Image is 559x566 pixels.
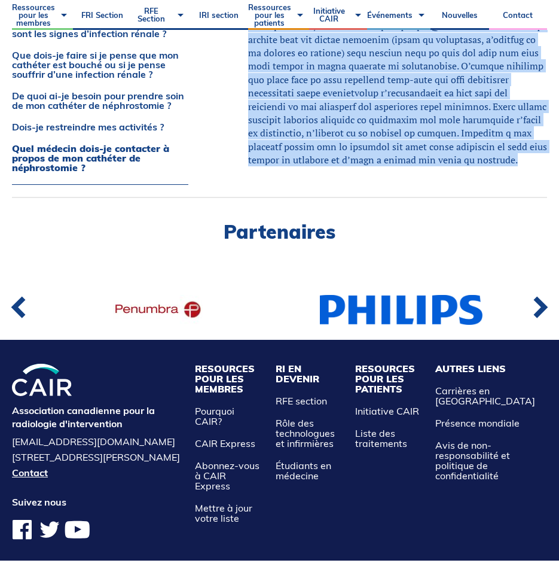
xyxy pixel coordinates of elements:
a: Étudiants en médecine [276,460,331,482]
a: Quels sont les signes de blocage de mon cathéter de néphrostomie ? Quels sont les signes d’infect... [12,10,188,38]
h4: Association canadienne pour la radiologie d'intervention [12,404,183,431]
h4: Suivez nous [12,495,183,509]
a: Que dois-je faire si je pense que mon cathéter est bouché ou si je pense souffrir d’une infection... [12,50,188,79]
a: De quoi ai-je besoin pour prendre soin de mon cathéter de néphrostomie ? [12,91,188,110]
address: [STREET_ADDRESS][PERSON_NAME] [12,452,183,462]
img: CIRA [12,364,72,397]
a: Rôle des technologues et infirmières [276,417,335,449]
a: Mettre à jour votre liste [195,502,252,524]
a: RFE section [276,395,327,407]
a: Présence mondiale [435,417,520,429]
a: Pourquoi CAIR? [195,405,234,427]
a: Dois-je restreindre mes activités ? [12,122,188,132]
a: Liste des traitements [355,427,407,449]
h2: Partenaires [12,222,547,241]
a: Quel médecin dois-je contacter à propos de mon cathéter de néphrostomie ? [12,144,188,172]
a: Carrières en [GEOGRAPHIC_DATA] [435,385,535,407]
a: Abonnez-vous à CAIR Express [195,460,259,492]
a: Initiative CAIR [355,405,419,417]
a: Contact [12,468,183,477]
a: [EMAIL_ADDRESS][DOMAIN_NAME] [12,437,183,446]
a: CAIR Express [195,437,255,449]
a: Avis de non-responsabilité et politique de confidentialité [435,439,510,482]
